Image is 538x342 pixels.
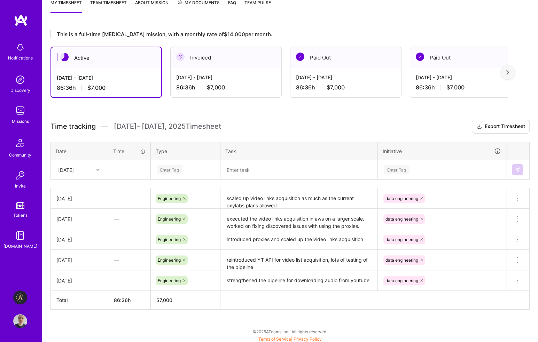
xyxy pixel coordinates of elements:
[296,84,396,91] div: 86:36 h
[15,182,26,190] div: Invite
[385,216,418,222] span: data engineering
[158,237,181,242] span: Engineering
[176,53,185,61] img: Invoiced
[13,40,27,54] img: bell
[50,122,96,131] span: Time tracking
[16,202,24,209] img: tokens
[416,74,515,81] div: [DATE] - [DATE]
[157,164,182,175] div: Enter Tag
[385,257,418,263] span: data engineering
[290,47,401,68] div: Paid Out
[8,54,33,62] div: Notifications
[56,195,102,202] div: [DATE]
[151,142,220,160] th: Type
[207,84,225,91] span: $7,000
[51,142,108,160] th: Date
[515,167,520,173] img: Submit
[57,84,156,92] div: 86:36 h
[151,291,220,310] th: $7,000
[108,291,151,310] th: 86:36h
[258,336,322,342] span: |
[171,47,281,68] div: Invoiced
[506,70,509,75] img: right
[14,14,28,26] img: logo
[42,323,538,340] div: © 2025 ATeams Inc., All rights reserved.
[410,47,521,68] div: Paid Out
[51,47,161,69] div: Active
[113,148,146,155] div: Time
[56,277,102,284] div: [DATE]
[13,291,27,304] img: Aldea: Transforming Behavior Change Through AI-Driven Coaching
[296,53,304,61] img: Paid Out
[13,168,27,182] img: Invite
[57,74,156,81] div: [DATE] - [DATE]
[384,164,410,175] div: Enter Tag
[13,212,28,219] div: Tokens
[13,314,27,328] img: User Avatar
[258,336,291,342] a: Terms of Service
[158,196,181,201] span: Engineering
[12,118,29,125] div: Missions
[158,257,181,263] span: Engineering
[476,123,482,130] i: icon Download
[176,74,276,81] div: [DATE] - [DATE]
[9,151,31,159] div: Community
[56,256,102,264] div: [DATE]
[383,147,501,155] div: Initiative
[221,250,377,270] textarea: reintroduced YT API for video list acquisition, lots of testing of the pipeline
[56,215,102,223] div: [DATE]
[87,84,106,92] span: $7,000
[10,87,30,94] div: Discovery
[13,229,27,242] img: guide book
[416,84,515,91] div: 86:36 h
[385,237,418,242] span: data engineering
[446,84,465,91] span: $7,000
[108,230,150,249] div: —
[176,84,276,91] div: 86:36 h
[109,160,150,179] div: —
[327,84,345,91] span: $7,000
[385,196,418,201] span: data engineering
[13,73,27,87] img: discovery
[108,189,150,208] div: —
[11,291,29,304] a: Aldea: Transforming Behavior Change Through AI-Driven Coaching
[221,189,377,208] textarea: scaled up video links acquisition as much as the current oxylabs plans allowed
[60,53,69,61] img: Active
[51,291,108,310] th: Total
[385,278,418,283] span: data engineering
[296,74,396,81] div: [DATE] - [DATE]
[221,271,377,290] textarea: strengthened the pipeline for downloading audio from youtube
[158,278,181,283] span: Engineering
[12,135,29,151] img: Community
[58,166,74,173] div: [DATE]
[472,120,530,134] button: Export Timesheet
[416,53,424,61] img: Paid Out
[158,216,181,222] span: Engineering
[221,230,377,249] textarea: introduced proxies and scaled up the video links acquisition
[108,271,150,290] div: —
[11,314,29,328] a: User Avatar
[96,168,100,172] i: icon Chevron
[108,251,150,269] div: —
[220,142,378,160] th: Task
[294,336,322,342] a: Privacy Policy
[221,209,377,229] textarea: executed the video links acquisition in aws on a larger scale. worked on fixing discovered issues...
[50,30,508,38] div: This is a full-time [MEDICAL_DATA] mission, with a monthly rate of $14,000 per month.
[56,236,102,243] div: [DATE]
[3,242,37,250] div: [DOMAIN_NAME]
[114,122,221,131] span: [DATE] - [DATE] , 2025 Timesheet
[13,104,27,118] img: teamwork
[108,210,150,228] div: —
